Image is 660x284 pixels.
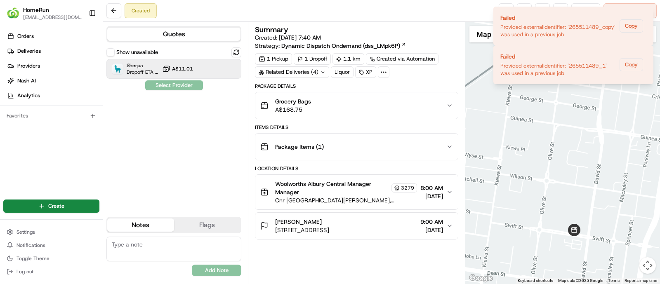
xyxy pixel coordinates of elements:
[17,33,34,40] span: Orders
[275,218,322,226] span: [PERSON_NAME]
[500,62,616,77] div: Provided externalIdentifier: '265511489_1' was used in a previous job
[620,58,643,71] button: Copy
[420,192,443,200] span: [DATE]
[3,239,99,251] button: Notifications
[420,184,443,192] span: 8:00 AM
[162,65,193,73] button: A$11.01
[3,74,103,87] a: Nash AI
[275,143,324,151] span: Package Items ( 1 )
[500,52,616,61] div: Failed
[366,53,438,65] a: Created via Automation
[355,66,376,78] div: XP
[3,109,99,122] div: Favorites
[3,45,103,58] a: Deliveries
[518,278,553,284] button: Keyboard shortcuts
[500,14,616,22] div: Failed
[275,196,417,204] span: Cnr [GEOGRAPHIC_DATA][PERSON_NAME], [GEOGRAPHIC_DATA]
[174,218,241,232] button: Flags
[467,273,495,284] a: Open this area in Google Maps (opens a new window)
[558,278,603,283] span: Map data ©2025 Google
[17,47,41,55] span: Deliveries
[3,266,99,277] button: Log out
[23,14,82,21] button: [EMAIL_ADDRESS][DOMAIN_NAME]
[17,92,40,99] span: Analytics
[625,278,658,283] a: Report a map error
[275,180,390,196] span: Woolworths Albury Central Manager Manager
[639,257,656,274] button: Map camera controls
[255,165,458,172] div: Location Details
[332,53,364,65] div: 1.1 km
[17,77,36,84] span: Nash AI
[275,97,311,106] span: Grocery Bags
[3,253,99,264] button: Toggle Theme
[3,30,103,43] a: Orders
[107,28,240,41] button: Quotes
[608,278,620,283] a: Terms
[112,63,123,74] img: Sherpa
[7,7,20,20] img: HomeRun
[255,134,458,160] button: Package Items (1)
[3,226,99,238] button: Settings
[331,66,354,78] div: Liquor
[16,229,35,235] span: Settings
[116,49,158,56] label: Show unavailable
[255,26,288,33] h3: Summary
[17,62,40,70] span: Providers
[48,202,64,210] span: Create
[23,6,49,14] button: HomeRun
[467,273,495,284] img: Google
[16,268,33,275] span: Log out
[279,34,321,41] span: [DATE] 7:40 AM
[281,42,406,50] a: Dynamic Dispatch Ondemand (dss_LMpk6P)
[172,66,193,72] span: A$11.01
[255,92,458,119] button: Grocery BagsA$168.75
[127,62,159,69] span: Sherpa
[255,66,329,78] div: Related Deliveries (4)
[255,213,458,239] button: [PERSON_NAME][STREET_ADDRESS]9:00 AM[DATE]
[107,218,174,232] button: Notes
[500,23,616,38] div: Provided externalIdentifier: '265511489_copy' was used in a previous job
[255,33,321,42] span: Created:
[3,59,103,73] a: Providers
[620,19,643,33] button: Copy
[16,255,49,262] span: Toggle Theme
[255,83,458,89] div: Package Details
[3,3,85,23] button: HomeRunHomeRun[EMAIL_ADDRESS][DOMAIN_NAME]
[401,185,414,191] span: 3279
[3,89,103,102] a: Analytics
[3,200,99,213] button: Create
[281,42,400,50] span: Dynamic Dispatch Ondemand (dss_LMpk6P)
[255,175,458,209] button: Woolworths Albury Central Manager Manager3279Cnr [GEOGRAPHIC_DATA][PERSON_NAME], [GEOGRAPHIC_DATA...
[275,226,329,234] span: [STREET_ADDRESS]
[127,69,159,75] span: Dropoff ETA 2 hours
[420,218,443,226] span: 9:00 AM
[275,106,311,114] span: A$168.75
[255,124,458,131] div: Items Details
[469,26,498,42] button: Show street map
[420,226,443,234] span: [DATE]
[255,42,406,50] div: Strategy:
[16,242,45,249] span: Notifications
[294,53,331,65] div: 1 Dropoff
[255,53,292,65] div: 1 Pickup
